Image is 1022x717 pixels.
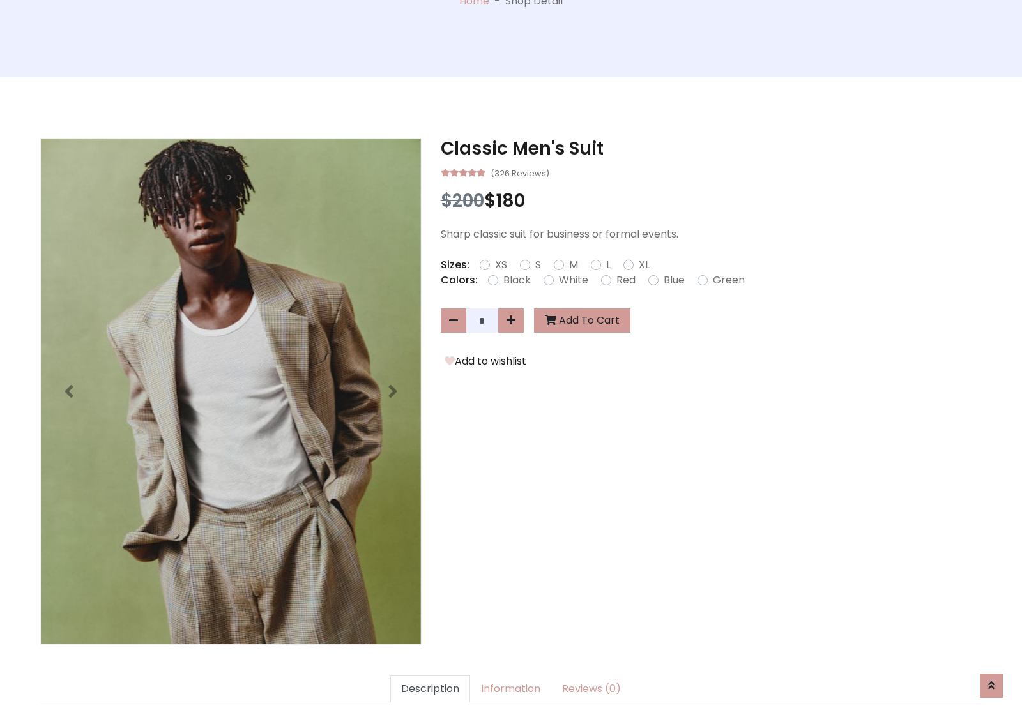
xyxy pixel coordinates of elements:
p: Sharp classic suit for business or formal events. [441,227,982,242]
label: White [559,273,588,288]
p: Sizes: [441,257,469,273]
span: 180 [496,188,525,213]
label: Red [616,273,636,288]
p: Colors: [441,273,478,288]
a: Information [470,675,551,702]
label: XL [639,257,650,273]
h3: Classic Men's Suit [441,138,982,160]
img: Image [41,139,421,644]
label: XS [495,257,507,273]
label: M [569,257,578,273]
label: Black [503,273,531,288]
label: Blue [664,273,685,288]
label: S [535,257,541,273]
button: Add to wishlist [441,353,530,370]
a: Description [390,675,470,702]
label: L [606,257,611,273]
button: Add To Cart [534,308,630,333]
span: $200 [441,188,484,213]
label: Green [713,273,745,288]
small: (326 Reviews) [491,165,549,180]
h3: $ [441,190,982,212]
a: Reviews (0) [551,675,632,702]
